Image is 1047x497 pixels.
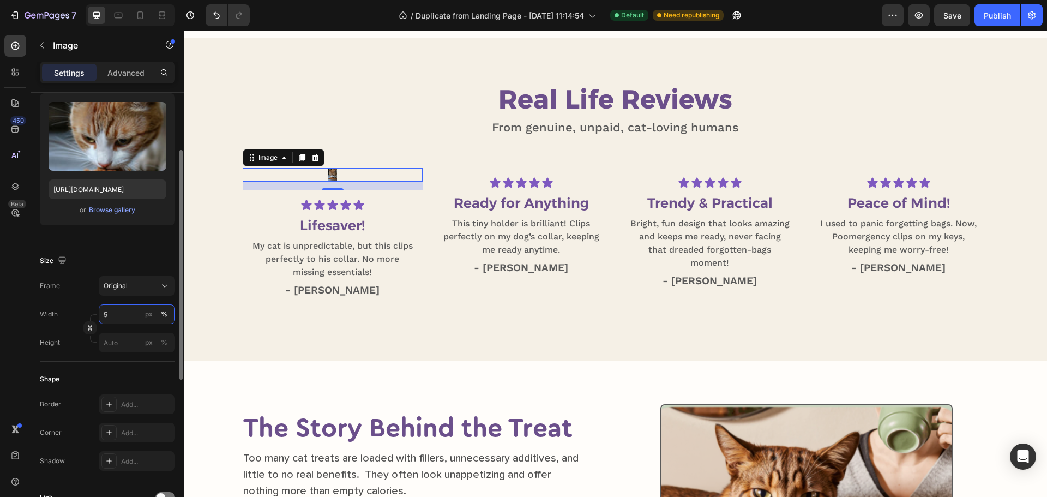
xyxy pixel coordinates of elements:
[88,205,136,215] button: Browse gallery
[445,163,607,183] h2: Trendy & Practical
[10,116,26,125] div: 450
[446,187,606,239] p: Bright, fun design that looks amazing and keeps me ready, never facing that dreaded forgotten-bag...
[158,308,171,321] button: px
[206,4,250,26] div: Undo/Redo
[256,163,419,183] h2: Ready for Anything
[158,336,171,349] button: px
[8,200,26,208] div: Beta
[257,230,418,245] p: - [PERSON_NAME]
[635,187,795,226] p: I used to panic forgetting bags. Now, Poomergency clips on my keys, keeping me worry-free!
[664,10,719,20] span: Need republishing
[974,4,1020,26] button: Publish
[934,4,970,26] button: Save
[99,276,175,296] button: Original
[984,10,1011,21] div: Publish
[49,179,166,199] input: https://example.com/image.jpg
[184,31,1047,497] iframe: To enrich screen reader interactions, please activate Accessibility in Grammarly extension settings
[635,230,795,245] p: - [PERSON_NAME]
[161,338,167,348] div: %
[104,281,128,291] span: Original
[411,10,413,21] span: /
[58,381,405,415] h2: The Story Behind the Treat
[943,11,961,20] span: Save
[142,336,155,349] button: %
[54,67,85,79] p: Settings
[1010,444,1036,470] div: Open Intercom Messenger
[40,254,69,268] div: Size
[53,39,146,52] p: Image
[145,338,153,348] div: px
[121,457,172,466] div: Add...
[40,428,62,438] div: Corner
[121,400,172,410] div: Add...
[446,243,606,259] p: - [PERSON_NAME]
[145,309,153,319] div: px
[634,163,796,183] h2: Peace of Mind!
[416,10,584,21] span: Duplicate from Landing Page - [DATE] 11:14:54
[89,205,135,215] div: Browse gallery
[40,338,60,348] label: Height
[71,9,76,22] p: 7
[621,10,644,20] span: Default
[4,4,81,26] button: 7
[80,203,86,217] span: or
[59,420,404,469] p: Too many cat treats are loaded with fillers, unnecessary additives, and little to no real benefit...
[121,428,172,438] div: Add...
[257,187,418,226] p: This tiny holder is brilliant! Clips perfectly on my dog’s collar, keeping me ready anytime.
[49,102,166,171] img: preview-image
[40,309,58,319] label: Width
[99,333,175,352] input: px%
[99,304,175,324] input: px%
[161,309,167,319] div: %
[107,67,145,79] p: Advanced
[40,281,60,291] label: Frame
[40,399,61,409] div: Border
[40,374,59,384] div: Shape
[142,308,155,321] button: %
[40,456,65,466] div: Shadow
